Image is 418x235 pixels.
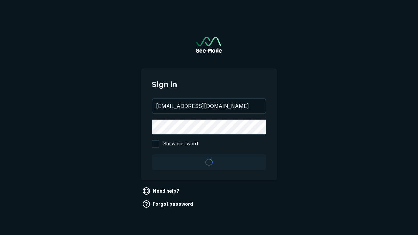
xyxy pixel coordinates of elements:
img: See-Mode Logo [196,37,222,53]
a: Forgot password [141,199,196,209]
span: Show password [163,140,198,148]
a: Need help? [141,186,182,196]
a: Go to sign in [196,37,222,53]
span: Sign in [152,79,266,90]
input: your@email.com [152,99,266,113]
